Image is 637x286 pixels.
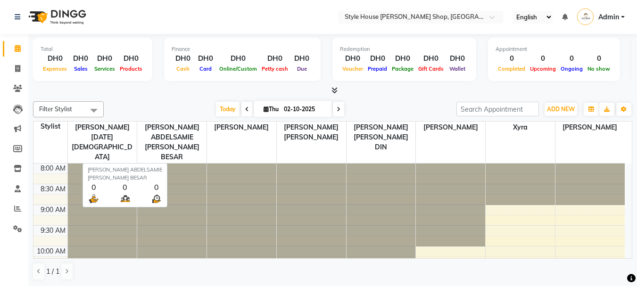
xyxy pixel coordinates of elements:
[39,226,67,236] div: 9:30 AM
[547,106,575,113] span: ADD NEW
[416,53,446,64] div: DH0
[295,65,309,72] span: Due
[39,205,67,215] div: 9:00 AM
[277,122,346,143] span: [PERSON_NAME] [PERSON_NAME]
[41,65,69,72] span: Expenses
[217,65,259,72] span: Online/Custom
[340,65,365,72] span: Voucher
[486,122,555,133] span: Xyra
[92,53,117,64] div: DH0
[41,45,145,53] div: Total
[545,103,577,116] button: ADD NEW
[117,65,145,72] span: Products
[555,122,625,133] span: [PERSON_NAME]
[174,65,192,72] span: Cash
[41,53,69,64] div: DH0
[137,122,207,163] span: [PERSON_NAME] ABDELSAMIE [PERSON_NAME] BESAR
[88,193,99,204] img: serve.png
[558,53,585,64] div: 0
[389,53,416,64] div: DH0
[447,65,468,72] span: Wallet
[35,246,67,256] div: 10:00 AM
[340,53,365,64] div: DH0
[290,53,313,64] div: DH0
[446,53,469,64] div: DH0
[259,65,290,72] span: Petty cash
[528,65,558,72] span: Upcoming
[39,163,67,173] div: 8:00 AM
[496,45,612,53] div: Appointment
[39,105,72,113] span: Filter Stylist
[46,267,59,277] span: 1 / 1
[172,53,194,64] div: DH0
[92,65,117,72] span: Services
[496,65,528,72] span: Completed
[416,122,485,133] span: [PERSON_NAME]
[281,102,328,116] input: 2025-10-02
[528,53,558,64] div: 0
[558,65,585,72] span: Ongoing
[365,65,389,72] span: Prepaid
[24,4,89,30] img: logo
[577,8,594,25] img: Admin
[496,53,528,64] div: 0
[72,65,90,72] span: Sales
[389,65,416,72] span: Package
[119,193,131,204] img: queue.png
[340,45,469,53] div: Redemption
[416,65,446,72] span: Gift Cards
[259,53,290,64] div: DH0
[365,53,389,64] div: DH0
[150,181,162,193] div: 0
[150,193,162,204] img: wait_time.png
[207,122,276,133] span: [PERSON_NAME]
[194,53,217,64] div: DH0
[197,65,214,72] span: Card
[119,181,131,193] div: 0
[456,102,539,116] input: Search Appointment
[117,53,145,64] div: DH0
[216,102,240,116] span: Today
[69,53,92,64] div: DH0
[585,53,612,64] div: 0
[172,45,313,53] div: Finance
[39,184,67,194] div: 8:30 AM
[33,122,67,131] div: Stylist
[217,53,259,64] div: DH0
[88,181,99,193] div: 0
[598,12,619,22] span: Admin
[585,65,612,72] span: No show
[347,122,416,153] span: [PERSON_NAME] [PERSON_NAME] DIN
[68,122,137,163] span: [PERSON_NAME][DATE][DEMOGRAPHIC_DATA]
[261,106,281,113] span: Thu
[88,166,162,181] div: [PERSON_NAME] ABDELSAMIE [PERSON_NAME] BESAR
